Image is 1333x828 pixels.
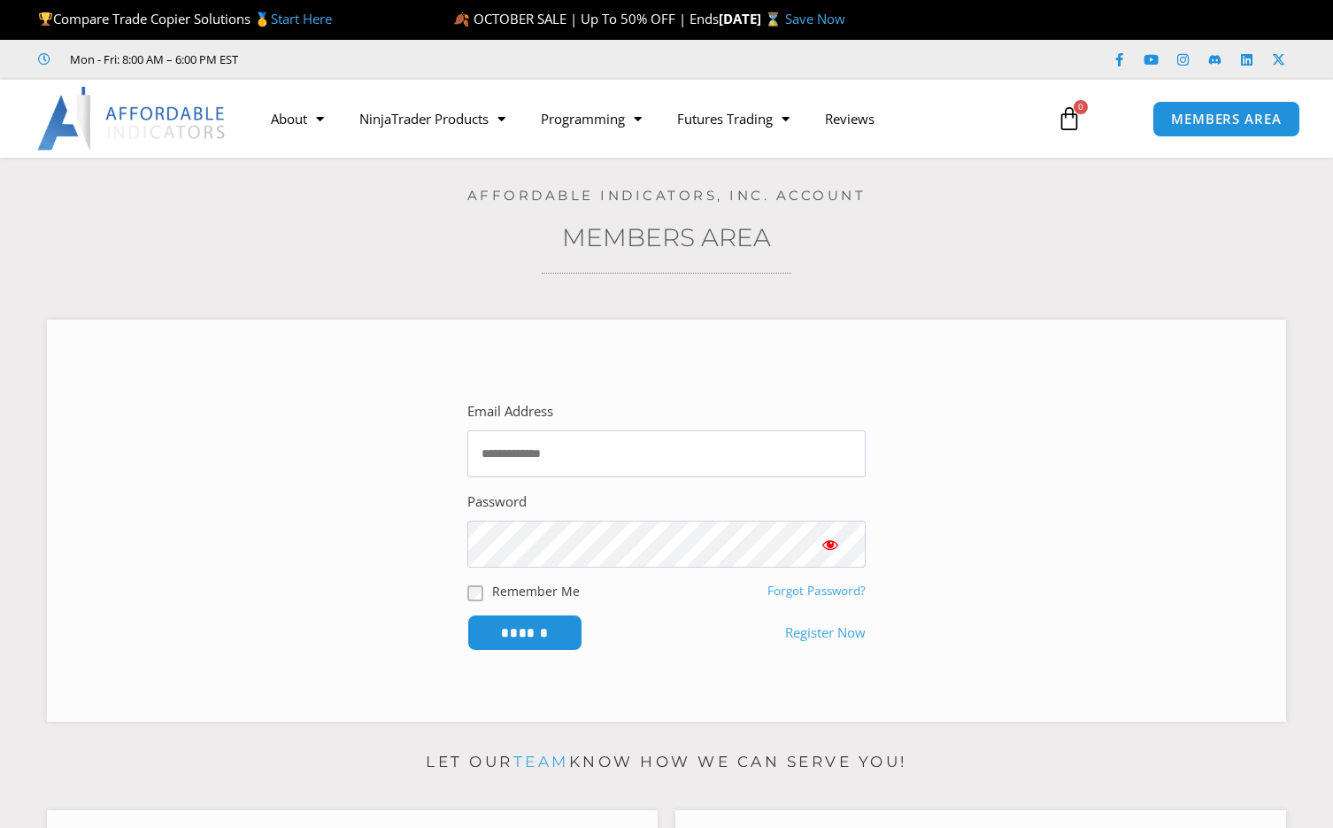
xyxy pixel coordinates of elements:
label: Remember Me [492,582,580,600]
a: team [513,753,569,770]
iframe: Customer reviews powered by Trustpilot [263,50,528,68]
span: 🍂 OCTOBER SALE | Up To 50% OFF | Ends [453,10,719,27]
a: Members Area [562,222,771,252]
a: Futures Trading [659,98,807,139]
a: Forgot Password? [767,583,866,599]
a: MEMBERS AREA [1152,101,1300,137]
a: Affordable Indicators, Inc. Account [467,187,867,204]
span: Compare Trade Copier Solutions 🥇 [38,10,332,27]
button: Show password [795,521,866,568]
label: Email Address [467,399,553,424]
img: LogoAI | Affordable Indicators – NinjaTrader [37,87,227,151]
a: 0 [1030,93,1108,144]
a: Register Now [785,621,866,646]
nav: Menu [253,98,1040,139]
span: MEMBERS AREA [1171,112,1282,126]
p: Let our know how we can serve you! [47,748,1286,777]
a: NinjaTrader Products [342,98,523,139]
span: Mon - Fri: 8:00 AM – 6:00 PM EST [65,49,238,70]
a: Programming [523,98,659,139]
a: Reviews [807,98,892,139]
strong: [DATE] ⌛ [719,10,785,27]
span: 0 [1074,100,1088,114]
img: 🏆 [39,12,52,26]
a: About [253,98,342,139]
label: Password [467,490,527,515]
a: Start Here [271,10,332,27]
a: Save Now [785,10,845,27]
